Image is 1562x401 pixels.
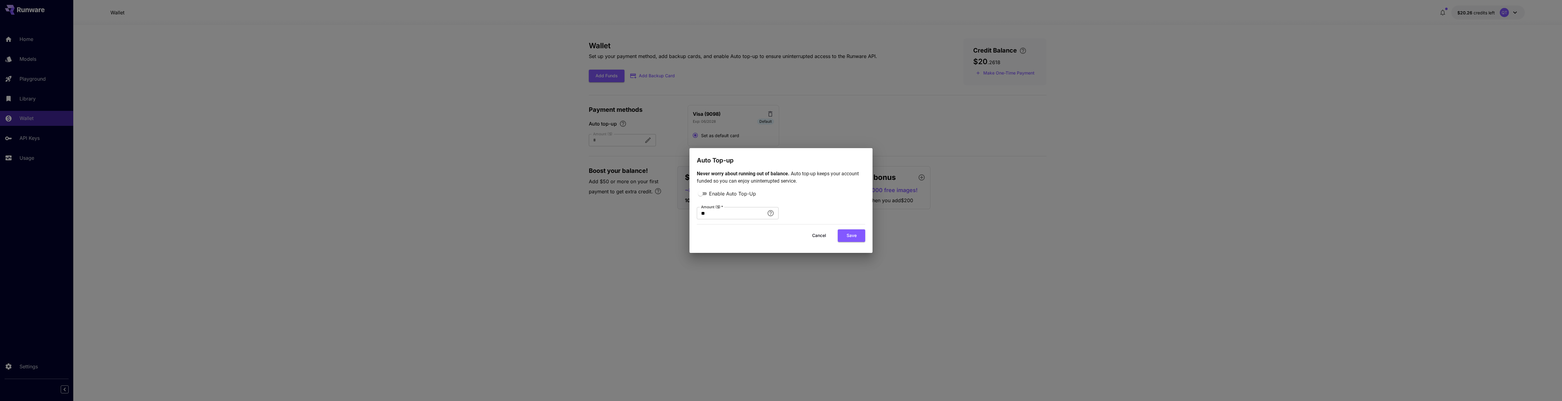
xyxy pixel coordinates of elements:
[701,204,723,210] label: Amount ($)
[709,190,756,197] span: Enable Auto Top-Up
[805,229,833,242] button: Cancel
[697,170,865,185] p: Auto top-up keeps your account funded so you can enjoy uninterrupted service.
[689,148,873,165] h2: Auto Top-up
[697,171,791,177] span: Never worry about running out of balance.
[838,229,865,242] button: Save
